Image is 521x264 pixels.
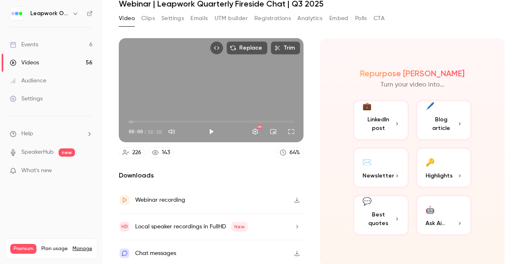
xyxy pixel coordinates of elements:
[426,101,435,112] div: 🖊️
[247,123,263,140] button: Settings
[265,123,281,140] button: Turn on miniplayer
[162,148,170,157] div: 143
[416,195,472,236] button: 🤖Ask Ai...
[227,41,267,55] button: Replace
[161,12,184,25] button: Settings
[355,12,367,25] button: Polls
[203,123,220,140] button: Play
[10,59,39,67] div: Videos
[353,100,409,141] button: 💼LinkedIn post
[362,196,371,207] div: 💬
[276,147,304,158] a: 64%
[119,12,135,25] button: Video
[10,77,46,85] div: Audience
[144,128,147,135] span: /
[147,128,162,135] span: 58:50
[353,195,409,236] button: 💬Best quotes
[41,246,68,252] span: Plan usage
[21,130,33,138] span: Help
[30,9,69,18] h6: Leapwork Online Event
[360,68,464,78] h2: Repurpose [PERSON_NAME]
[190,12,208,25] button: Emails
[426,219,445,228] span: Ask Ai...
[426,115,458,132] span: Blog article
[148,147,174,158] a: 143
[119,147,145,158] a: 226
[290,148,300,157] div: 64 %
[163,123,180,140] button: Mute
[210,41,223,55] button: Embed video
[21,166,52,175] span: What's new
[374,12,385,25] button: CTA
[362,155,371,168] div: ✉️
[381,80,444,90] p: Turn your video into...
[426,171,453,180] span: Highlights
[283,123,299,140] button: Full screen
[329,12,349,25] button: Embed
[141,12,155,25] button: Clips
[215,12,248,25] button: UTM builder
[72,246,92,252] a: Manage
[257,125,262,129] div: HD
[129,128,162,135] div: 00:00
[135,195,185,205] div: Webinar recording
[231,222,248,232] span: New
[426,203,435,216] div: 🤖
[10,130,93,138] li: help-dropdown-opener
[10,244,36,254] span: Premium
[119,171,304,180] h2: Downloads
[83,167,93,175] iframe: Noticeable Trigger
[362,171,394,180] span: Newsletter
[271,41,300,55] button: Trim
[135,222,248,232] div: Local speaker recordings in FullHD
[416,147,472,188] button: 🔑Highlights
[362,101,371,112] div: 💼
[254,12,291,25] button: Registrations
[10,95,43,103] div: Settings
[10,41,38,49] div: Events
[59,148,75,157] span: new
[362,115,394,132] span: LinkedIn post
[21,148,54,157] a: SpeakerHub
[297,12,323,25] button: Analytics
[353,147,409,188] button: ✉️Newsletter
[132,148,141,157] div: 226
[416,100,472,141] button: 🖊️Blog article
[129,128,143,135] span: 00:00
[362,210,394,228] span: Best quotes
[426,155,435,168] div: 🔑
[10,7,23,20] img: Leapwork Online Event
[135,248,176,258] div: Chat messages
